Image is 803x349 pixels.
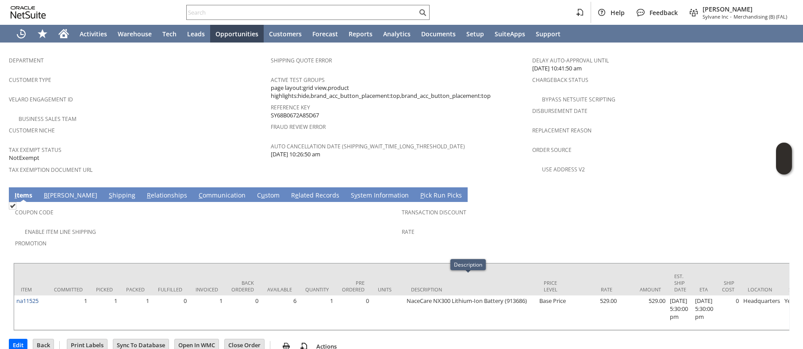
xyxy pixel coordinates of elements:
[271,76,325,84] a: Active Test Groups
[54,286,83,293] div: Committed
[532,146,572,154] a: Order Source
[11,25,32,43] a: Recent Records
[145,191,189,201] a: Relationships
[15,240,46,247] a: Promotion
[778,189,789,200] a: Unrolled view on
[182,25,210,43] a: Leads
[349,191,411,201] a: System Information
[89,295,119,330] td: 1
[189,295,225,330] td: 1
[402,209,466,216] a: Transaction Discount
[271,104,310,111] a: Reference Key
[187,30,205,38] span: Leads
[210,25,264,43] a: Opportunities
[532,76,588,84] a: Chargeback Status
[37,28,48,39] svg: Shortcuts
[335,295,371,330] td: 0
[722,279,734,293] div: Ship Cost
[157,25,182,43] a: Tech
[231,279,254,293] div: Back Ordered
[699,286,709,293] div: ETA
[776,143,792,174] iframe: Click here to launch Oracle Guided Learning Help Panel
[32,25,53,43] div: Shortcuts
[9,154,39,162] span: NotExempt
[411,286,530,293] div: Description
[378,25,416,43] a: Analytics
[703,5,787,13] span: [PERSON_NAME]
[58,28,69,39] svg: Home
[19,115,77,123] a: Business Sales Team
[9,127,55,134] a: Customer Niche
[619,295,668,330] td: 529.00
[536,30,561,38] span: Support
[741,295,782,330] td: Headquarters
[158,286,182,293] div: Fulfilled
[147,191,151,199] span: R
[271,123,326,131] a: Fraud Review Error
[570,295,619,330] td: 529.00
[378,286,398,293] div: Units
[267,286,292,293] div: Available
[187,7,417,18] input: Search
[225,295,261,330] td: 0
[466,30,484,38] span: Setup
[151,295,189,330] td: 0
[118,30,152,38] span: Warehouse
[12,191,35,201] a: Items
[703,13,728,20] span: Sylvane Inc
[461,25,489,43] a: Setup
[349,30,373,38] span: Reports
[25,228,96,236] a: Enable Item Line Shipping
[261,295,299,330] td: 6
[199,191,203,199] span: C
[196,191,248,201] a: Communication
[271,57,332,64] a: Shipping Quote Error
[416,25,461,43] a: Documents
[74,25,112,43] a: Activities
[42,191,100,201] a: B[PERSON_NAME]
[730,13,732,20] span: -
[264,25,307,43] a: Customers
[126,286,145,293] div: Packed
[454,261,482,268] div: Description
[53,25,74,43] a: Home
[577,286,612,293] div: Rate
[80,30,107,38] span: Activities
[343,25,378,43] a: Reports
[354,191,357,199] span: y
[532,64,582,73] span: [DATE] 10:41:50 am
[162,30,177,38] span: Tech
[312,30,338,38] span: Forecast
[16,297,38,305] a: na11525
[16,28,27,39] svg: Recent Records
[532,127,592,134] a: Replacement reason
[542,166,585,173] a: Use Address V2
[196,286,218,293] div: Invoiced
[295,191,299,199] span: e
[112,25,157,43] a: Warehouse
[668,295,693,330] td: [DATE] 5:30:00 pm
[532,107,588,115] a: Disbursement Date
[299,295,335,330] td: 1
[261,191,265,199] span: u
[271,84,528,100] span: page layout:grid view,product highlights:hide,brand_acc_button_placement:top,brand_acc_button_pla...
[289,191,342,201] a: Related Records
[96,286,113,293] div: Picked
[119,295,151,330] td: 1
[9,146,61,154] a: Tax Exempt Status
[215,30,258,38] span: Opportunities
[15,209,54,216] a: Coupon Code
[342,279,365,293] div: Pre Ordered
[383,30,411,38] span: Analytics
[420,191,424,199] span: P
[404,295,537,330] td: NaceCare NX300 Lithium-Ion Battery (913686)
[417,7,428,18] svg: Search
[305,286,329,293] div: Quantity
[9,166,92,174] a: Tax Exemption Document URL
[715,295,741,330] td: 0
[21,286,41,293] div: Item
[626,286,661,293] div: Amount
[542,96,615,103] a: Bypass NetSuite Scripting
[255,191,282,201] a: Custom
[15,191,17,199] span: I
